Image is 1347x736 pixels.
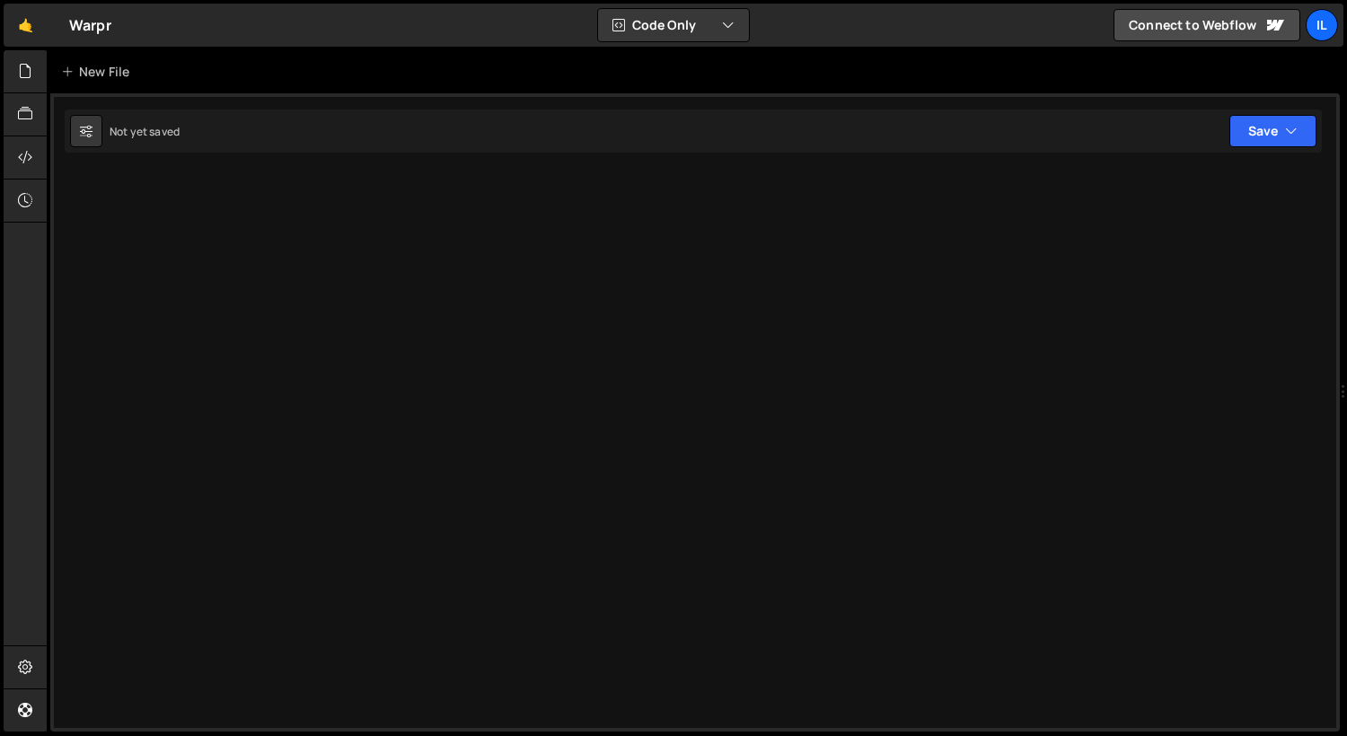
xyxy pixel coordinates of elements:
a: Connect to Webflow [1114,9,1300,41]
div: Not yet saved [110,124,180,139]
button: Save [1229,115,1316,147]
div: Warpr [69,14,111,36]
button: Code Only [598,9,749,41]
a: Il [1306,9,1338,41]
div: New File [61,63,136,81]
a: 🤙 [4,4,48,47]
